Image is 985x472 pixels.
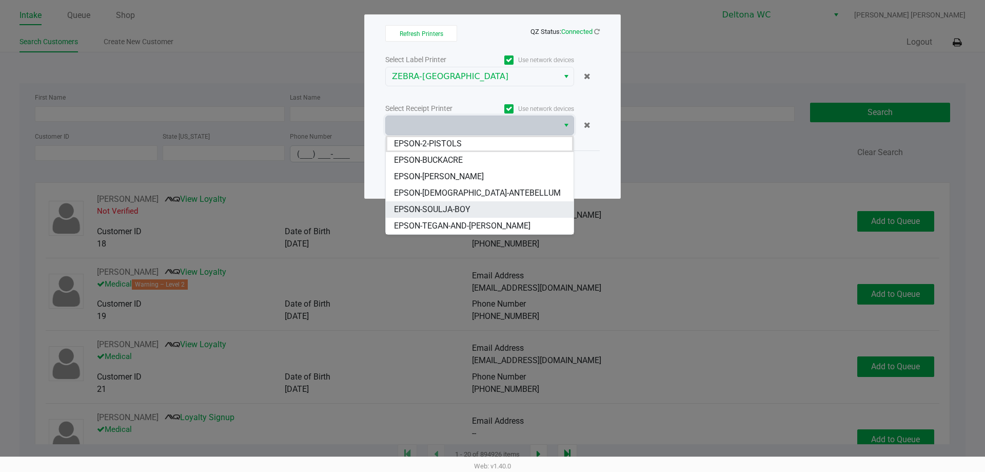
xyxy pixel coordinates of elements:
label: Use network devices [480,55,574,65]
span: EPSON-[PERSON_NAME] [394,171,484,183]
button: Refresh Printers [385,25,457,42]
button: Select [559,67,574,86]
span: EPSON-[DEMOGRAPHIC_DATA]-ANTEBELLUM [394,187,561,199]
span: Web: v1.40.0 [474,462,511,470]
div: Select Label Printer [385,54,480,65]
span: Refresh Printers [400,30,443,37]
div: Select Receipt Printer [385,103,480,114]
span: QZ Status: [530,28,600,35]
span: EPSON-2-PISTOLS [394,138,462,150]
span: Connected [561,28,593,35]
label: Use network devices [480,104,574,114]
span: EPSON-TEGAN-AND-[PERSON_NAME] [394,220,530,232]
span: ZEBRA-[GEOGRAPHIC_DATA] [392,70,553,83]
button: Select [559,116,574,135]
span: EPSON-BUCKACRE [394,154,463,166]
span: EPSON-SOULJA-BOY [394,203,470,216]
